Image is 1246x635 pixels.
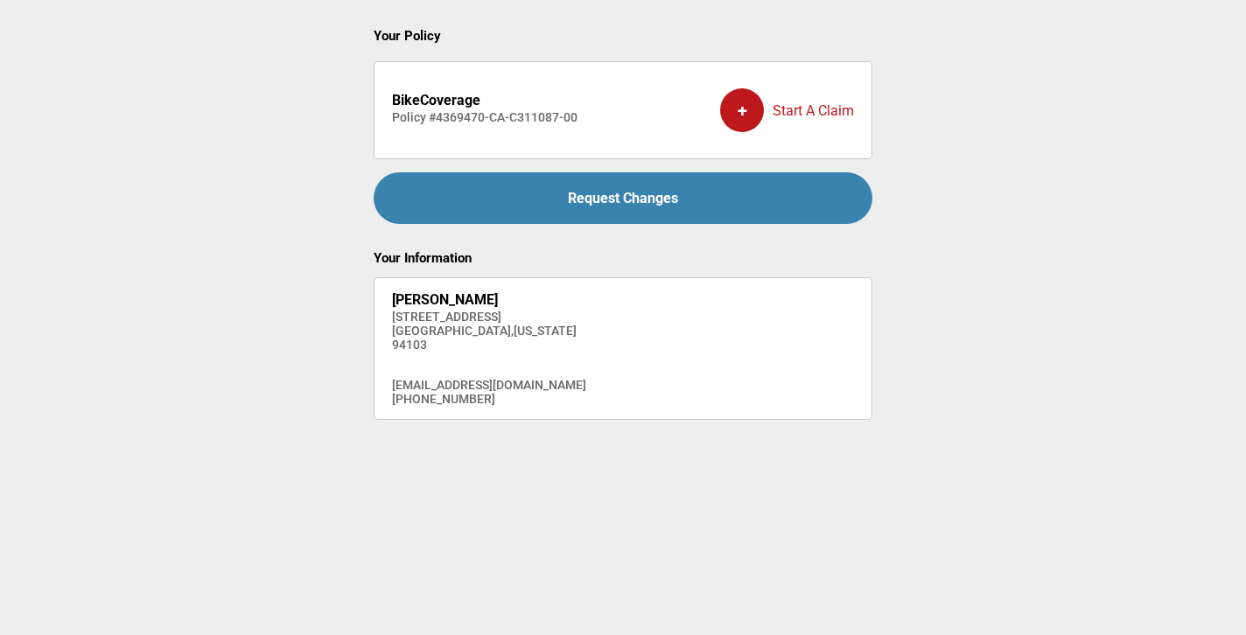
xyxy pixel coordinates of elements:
[392,92,480,108] strong: BikeCoverage
[392,291,498,308] strong: [PERSON_NAME]
[374,250,872,266] h2: Your Information
[392,310,586,324] h4: [STREET_ADDRESS]
[392,324,586,338] h4: [GEOGRAPHIC_DATA] , [US_STATE]
[720,75,854,145] div: Start A Claim
[392,392,586,406] h4: [PHONE_NUMBER]
[720,88,764,132] div: +
[392,110,577,124] h4: Policy # 4369470-CA-C311087-00
[720,75,854,145] a: +Start A Claim
[374,28,872,44] h2: Your Policy
[374,172,872,224] a: Request Changes
[392,338,586,352] h4: 94103
[392,378,586,392] h4: [EMAIL_ADDRESS][DOMAIN_NAME]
